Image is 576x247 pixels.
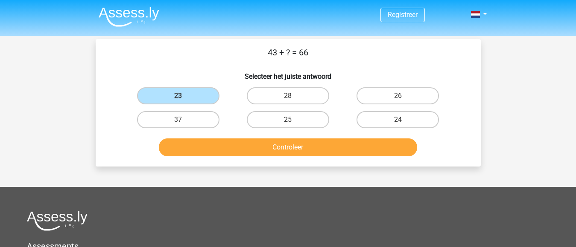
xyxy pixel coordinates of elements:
[357,87,439,104] label: 26
[388,11,418,19] a: Registreer
[109,66,467,80] h6: Selecteer het juiste antwoord
[247,111,329,128] label: 25
[99,7,159,27] img: Assessly
[159,138,417,156] button: Controleer
[137,87,219,104] label: 23
[247,87,329,104] label: 28
[109,46,467,59] p: 43 + ? = 66
[137,111,219,128] label: 37
[357,111,439,128] label: 24
[27,211,88,231] img: Assessly logo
